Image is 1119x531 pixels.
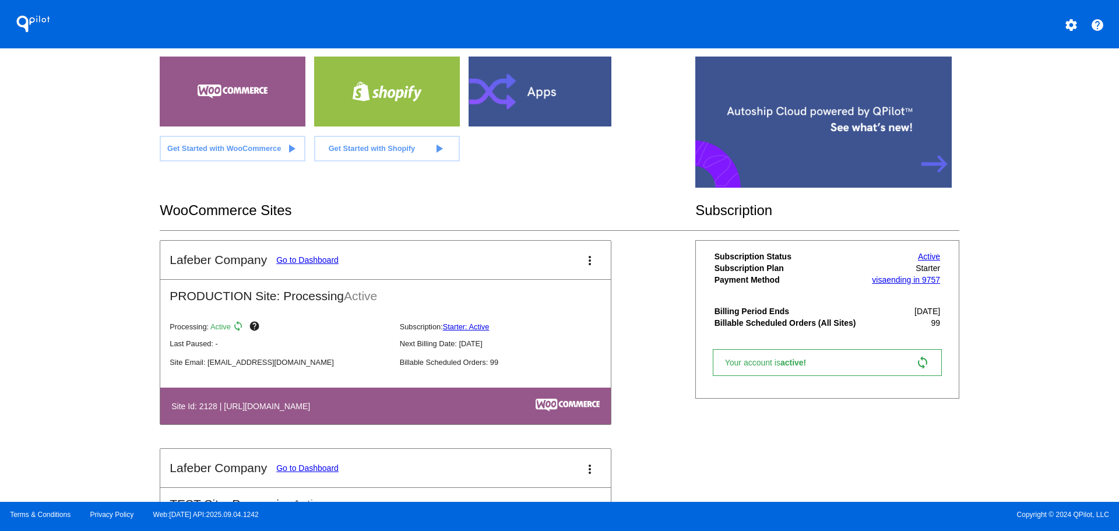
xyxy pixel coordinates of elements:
[714,251,866,262] th: Subscription Status
[725,358,818,367] span: Your account is
[170,358,390,367] p: Site Email: [EMAIL_ADDRESS][DOMAIN_NAME]
[400,358,620,367] p: Billable Scheduled Orders: 99
[160,202,695,219] h2: WooCommerce Sites
[171,402,316,411] h4: Site Id: 2128 | [URL][DOMAIN_NAME]
[443,322,490,331] a: Starter: Active
[160,280,611,303] h2: PRODUCTION Site: Processing
[284,142,298,156] mat-icon: play_arrow
[276,463,339,473] a: Go to Dashboard
[314,136,460,161] a: Get Started with Shopify
[160,488,611,511] h2: TEST Site: Processing
[293,497,326,511] span: Active
[249,321,263,335] mat-icon: help
[569,511,1109,519] span: Copyright © 2024 QPilot, LLC
[695,202,959,219] h2: Subscription
[167,144,281,153] span: Get Started with WooCommerce
[160,136,305,161] a: Get Started with WooCommerce
[153,511,259,519] a: Web:[DATE] API:2025.09.04.1242
[714,275,866,285] th: Payment Method
[583,254,597,268] mat-icon: more_vert
[713,349,942,376] a: Your account isactive! sync
[914,307,940,316] span: [DATE]
[931,318,941,328] span: 99
[714,306,866,317] th: Billing Period Ends
[10,511,71,519] a: Terms & Conditions
[170,461,267,475] h2: Lafeber Company
[10,12,57,36] h1: QPilot
[170,253,267,267] h2: Lafeber Company
[872,275,940,284] a: visaending in 9757
[170,339,390,348] p: Last Paused: -
[918,252,940,261] a: Active
[90,511,134,519] a: Privacy Policy
[714,318,866,328] th: Billable Scheduled Orders (All Sites)
[329,144,416,153] span: Get Started with Shopify
[344,289,377,303] span: Active
[170,321,390,335] p: Processing:
[583,462,597,476] mat-icon: more_vert
[1064,18,1078,32] mat-icon: settings
[916,263,940,273] span: Starter
[276,255,339,265] a: Go to Dashboard
[872,275,886,284] span: visa
[432,142,446,156] mat-icon: play_arrow
[1090,18,1104,32] mat-icon: help
[400,339,620,348] p: Next Billing Date: [DATE]
[536,399,600,412] img: c53aa0e5-ae75-48aa-9bee-956650975ee5
[916,356,930,370] mat-icon: sync
[210,322,231,331] span: Active
[233,321,247,335] mat-icon: sync
[714,263,866,273] th: Subscription Plan
[400,322,620,331] p: Subscription:
[780,358,812,367] span: active!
